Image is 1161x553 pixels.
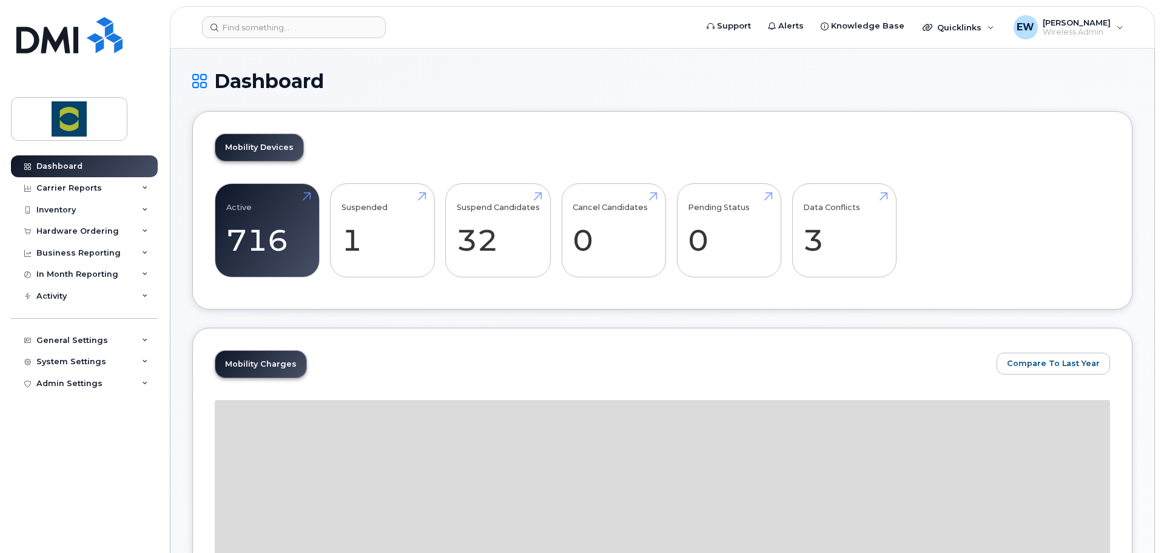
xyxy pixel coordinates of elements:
a: Pending Status 0 [688,191,770,271]
a: Mobility Devices [215,134,303,161]
a: Data Conflicts 3 [803,191,885,271]
a: Suspended 1 [342,191,423,271]
a: Suspend Candidates 32 [457,191,540,271]
a: Active 716 [226,191,308,271]
a: Mobility Charges [215,351,306,378]
h1: Dashboard [192,70,1132,92]
a: Cancel Candidates 0 [573,191,655,271]
span: Compare To Last Year [1007,358,1100,369]
button: Compare To Last Year [997,353,1110,375]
